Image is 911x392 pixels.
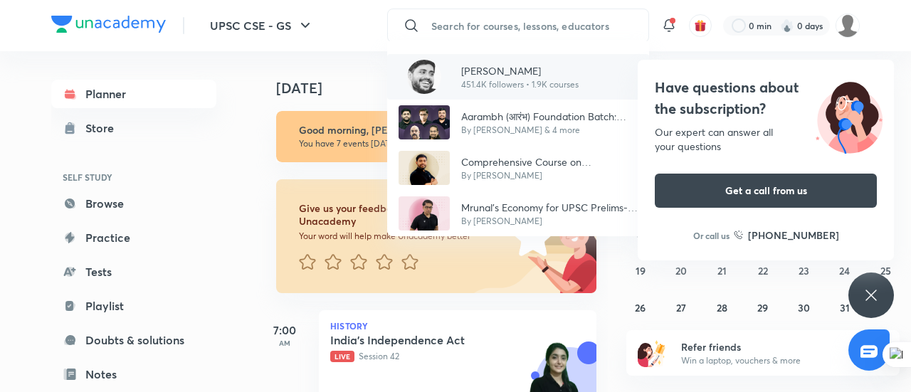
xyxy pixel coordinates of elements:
button: Get a call from us [655,174,877,208]
p: Mrunal’s Economy for UPSC Prelims-2025 (PCB13-RAFTAAR) [461,200,638,215]
img: Avatar [399,196,450,231]
h4: Have questions about the subscription? [655,77,877,120]
p: 451.4K followers • 1.9K courses [461,78,579,91]
p: By [PERSON_NAME] [461,169,638,182]
a: AvatarAarambh (आरंभ) Foundation Batch: Comprehensive Batch for UPSC CSE, 2026 (Bilingual)By [PERS... [387,100,649,145]
p: By [PERSON_NAME] & 4 more [461,124,638,137]
a: Avatar[PERSON_NAME]451.4K followers • 1.9K courses [387,54,649,100]
h6: [PHONE_NUMBER] [748,228,839,243]
div: Our expert can answer all your questions [655,125,877,154]
a: [PHONE_NUMBER] [734,228,839,243]
p: By [PERSON_NAME] [461,215,638,228]
img: ttu_illustration_new.svg [804,77,894,154]
p: Or call us [693,229,730,242]
img: Avatar [407,60,441,94]
p: [PERSON_NAME] [461,63,579,78]
p: Comprehensive Course on Environment & Ecology [461,154,638,169]
p: Aarambh (आरंभ) Foundation Batch: Comprehensive Batch for UPSC CSE, 2026 (Bilingual) [461,109,638,124]
img: Avatar [399,105,450,139]
a: AvatarComprehensive Course on Environment & EcologyBy [PERSON_NAME] [387,145,649,191]
a: AvatarMrunal’s Economy for UPSC Prelims-2025 (PCB13-RAFTAAR)By [PERSON_NAME] [387,191,649,236]
img: Avatar [399,151,450,185]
